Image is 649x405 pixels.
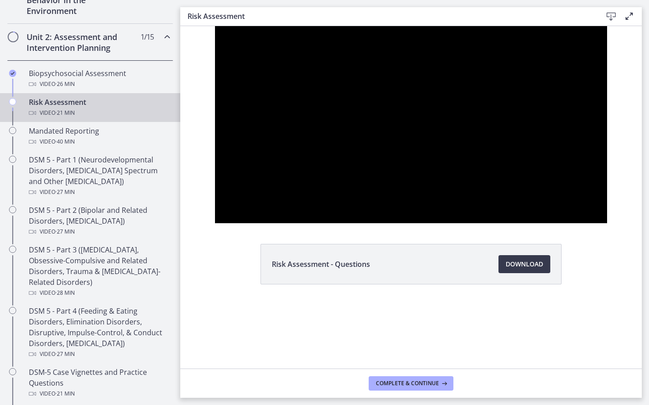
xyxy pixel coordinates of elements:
[29,136,169,147] div: Video
[29,349,169,360] div: Video
[369,376,453,391] button: Complete & continue
[498,255,550,273] a: Download
[141,31,154,42] span: 1 / 15
[29,288,169,298] div: Video
[9,70,16,77] i: Completed
[55,288,75,298] span: · 28 min
[55,108,75,118] span: · 21 min
[29,244,169,298] div: DSM 5 - Part 3 ([MEDICAL_DATA], Obsessive-Compulsive and Related Disorders, Trauma & [MEDICAL_DAT...
[187,11,588,22] h3: Risk Assessment
[29,306,169,360] div: DSM 5 - Part 4 (Feeding & Eating Disorders, Elimination Disorders, Disruptive, Impulse-Control, &...
[506,259,543,270] span: Download
[180,26,642,223] iframe: Video Lesson
[55,226,75,237] span: · 27 min
[29,187,169,198] div: Video
[29,68,169,90] div: Biopsychosocial Assessment
[29,367,169,399] div: DSM-5 Case Vignettes and Practice Questions
[29,108,169,118] div: Video
[27,31,137,53] h2: Unit 2: Assessment and Intervention Planning
[55,187,75,198] span: · 27 min
[272,259,370,270] span: Risk Assessment - Questions
[29,226,169,237] div: Video
[29,154,169,198] div: DSM 5 - Part 1 (Neurodevelopmental Disorders, [MEDICAL_DATA] Spectrum and Other [MEDICAL_DATA])
[29,79,169,90] div: Video
[29,205,169,237] div: DSM 5 - Part 2 (Bipolar and Related Disorders, [MEDICAL_DATA])
[55,136,75,147] span: · 40 min
[55,388,75,399] span: · 21 min
[55,349,75,360] span: · 27 min
[29,97,169,118] div: Risk Assessment
[29,388,169,399] div: Video
[55,79,75,90] span: · 26 min
[376,380,439,387] span: Complete & continue
[29,126,169,147] div: Mandated Reporting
